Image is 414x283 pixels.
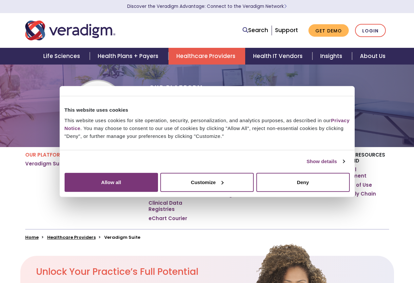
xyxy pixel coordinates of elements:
a: Health Plans + Payers [90,48,168,65]
a: Veradigm Suite [25,160,66,167]
a: eChart Courier [148,215,187,222]
a: Clinical Data Registries [148,200,201,213]
a: Gap Closure Alerting [148,184,201,197]
a: About Us [352,48,393,65]
a: Healthcare Providers [168,48,245,65]
a: Discover the Veradigm Advantage: Connect to the Veradigm NetworkLearn More [127,3,287,9]
a: ERP Fiscal Management [331,166,389,179]
a: Support [275,26,298,34]
div: This website uses cookies [65,106,350,114]
a: Get Demo [308,24,349,37]
a: Life Sciences [35,48,90,65]
a: Healthcare Providers [47,234,96,240]
span: Our Platform [149,84,203,91]
a: Show details [306,158,345,165]
div: This website uses cookies for site operation, security, personalization, and analytics purposes, ... [65,116,350,140]
button: Deny [256,173,350,192]
a: ERP Supply Chain [331,191,376,197]
a: Login [355,24,386,37]
button: Customize [160,173,254,192]
a: Search [243,26,268,35]
button: Allow all [65,173,158,192]
span: Learn More [284,3,287,9]
img: Veradigm logo [25,20,115,41]
a: Health IT Vendors [245,48,312,65]
a: Insights [312,48,352,65]
a: Privacy Notice [65,117,350,131]
a: Payerpath Clearinghouse [210,185,257,198]
a: Home [25,234,39,240]
h2: Unlock Your Practice’s Full Potential [36,266,238,277]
